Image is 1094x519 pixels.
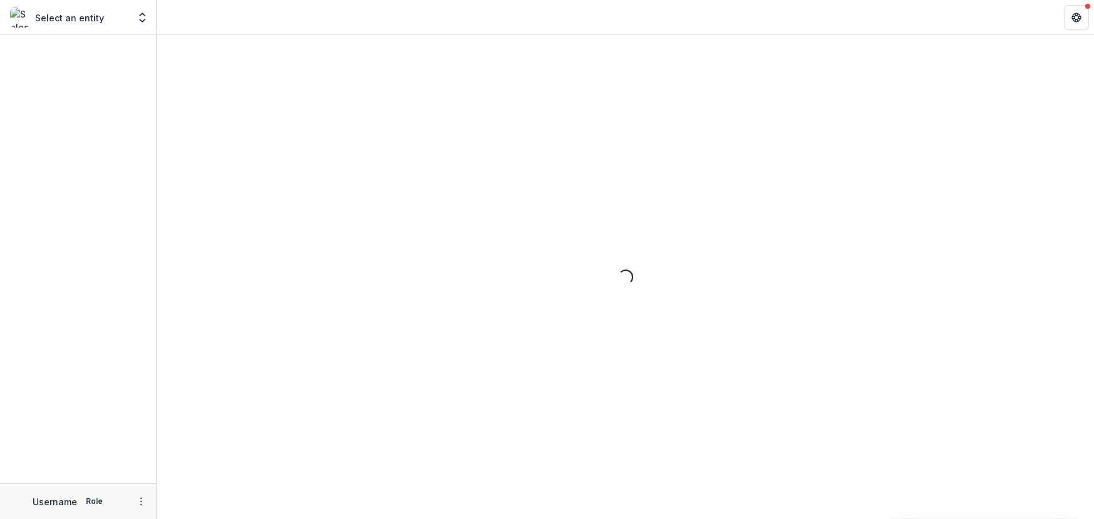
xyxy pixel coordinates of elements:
p: Username [33,495,77,508]
p: Role [82,496,107,507]
p: Select an entity [35,11,104,24]
button: Open entity switcher [134,5,151,30]
button: Get Help [1064,5,1089,30]
img: Select an entity [10,8,30,28]
button: More [134,494,149,509]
